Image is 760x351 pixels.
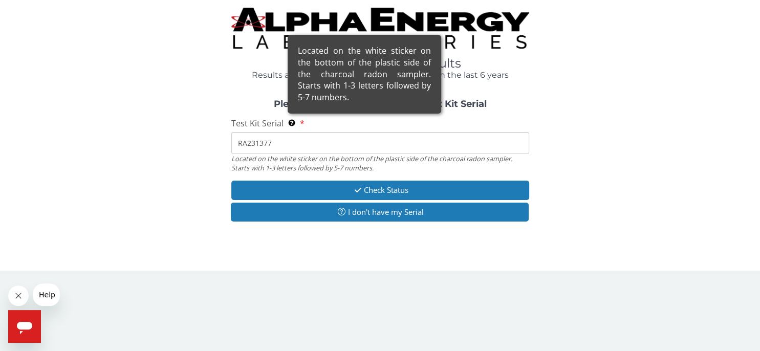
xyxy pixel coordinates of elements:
button: Check Status [231,181,529,200]
iframe: Message from company [33,283,60,306]
span: Test Kit Serial [231,118,284,129]
h1: Radon & Mold Test Results [231,57,529,70]
div: Located on the white sticker on the bottom of the plastic side of the charcoal radon sampler. Sta... [231,154,529,173]
div: Located on the white sticker on the bottom of the plastic side of the charcoal radon sampler. Sta... [288,35,441,114]
h4: Results are only available for tests performed in the last 6 years [231,71,529,80]
strong: Please Enter and Validate your Test Kit Serial [274,98,487,109]
iframe: Close message [8,286,29,306]
iframe: Button to launch messaging window [8,310,41,343]
img: TightCrop.jpg [231,8,529,49]
button: I don't have my Serial [231,203,529,222]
